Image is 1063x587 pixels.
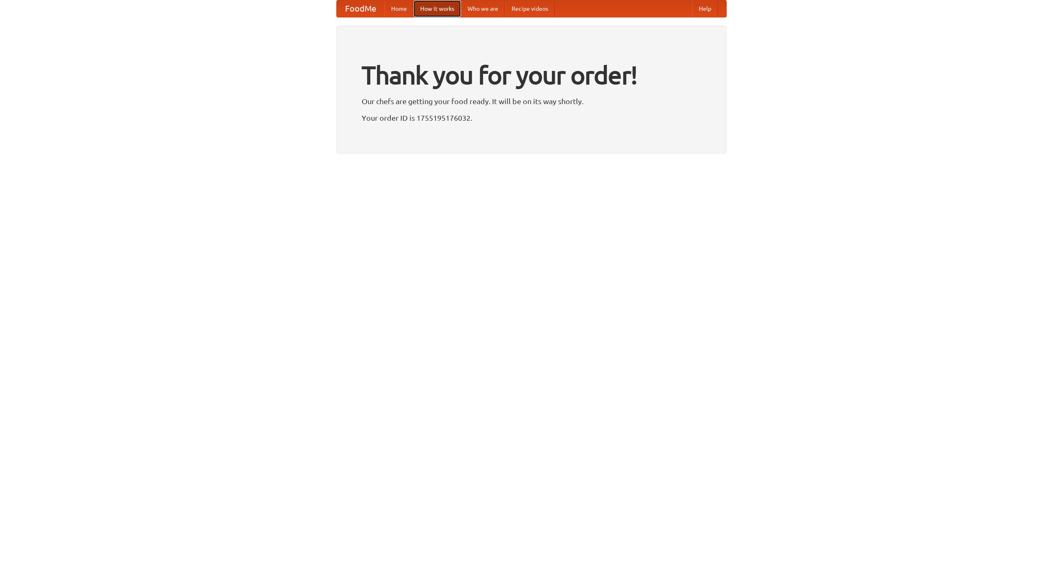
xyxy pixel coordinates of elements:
[505,0,555,17] a: Recipe videos
[385,0,414,17] a: Home
[414,0,461,17] a: How it works
[362,55,701,95] h1: Thank you for your order!
[362,95,701,107] p: Our chefs are getting your food ready. It will be on its way shortly.
[461,0,505,17] a: Who we are
[362,112,701,124] p: Your order ID is 1755195176032.
[337,0,385,17] a: FoodMe
[692,0,718,17] a: Help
